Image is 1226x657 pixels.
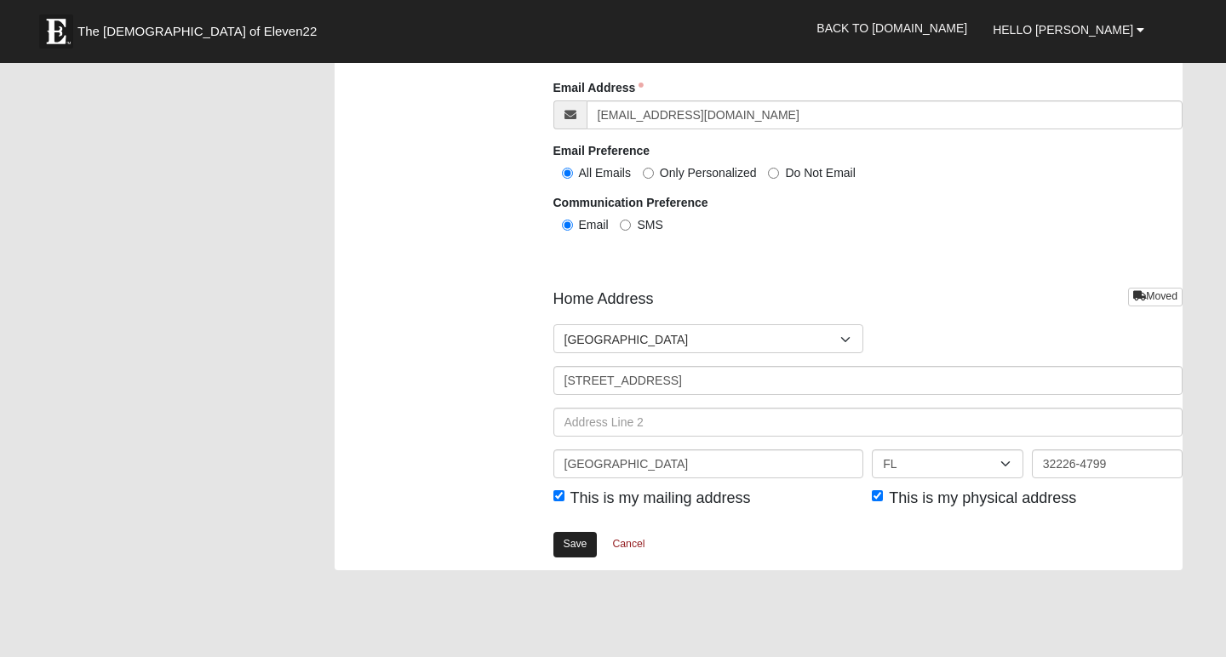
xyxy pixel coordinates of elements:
label: Email Address [553,79,645,96]
input: Zip [1032,449,1183,478]
a: Save [553,532,598,557]
input: Do Not Email [768,168,779,179]
span: Email [579,218,609,231]
span: Home Address [553,288,654,311]
input: This is my mailing address [553,490,564,501]
a: The [DEMOGRAPHIC_DATA] of Eleven22 [31,6,371,49]
label: Communication Preference [553,194,708,211]
input: All Emails [562,168,573,179]
input: SMS [620,220,631,231]
span: This is my mailing address [570,489,751,506]
a: Hello [PERSON_NAME] [980,9,1157,51]
span: All Emails [579,166,631,180]
input: Only Personalized [643,168,654,179]
img: Eleven22 logo [39,14,73,49]
a: Cancel [601,531,656,557]
span: [GEOGRAPHIC_DATA] [564,325,841,354]
label: Email Preference [553,142,650,159]
span: Only Personalized [660,166,757,180]
input: City [553,449,864,478]
span: Do Not Email [785,166,855,180]
span: The [DEMOGRAPHIC_DATA] of Eleven22 [77,23,317,40]
a: Back to [DOMAIN_NAME] [804,7,980,49]
input: This is my physical address [872,490,883,501]
input: Address Line 2 [553,408,1183,437]
input: Email [562,220,573,231]
span: Hello [PERSON_NAME] [993,23,1133,37]
span: SMS [637,218,662,231]
a: Moved [1128,288,1183,306]
span: This is my physical address [889,489,1076,506]
input: Address Line 1 [553,366,1183,395]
